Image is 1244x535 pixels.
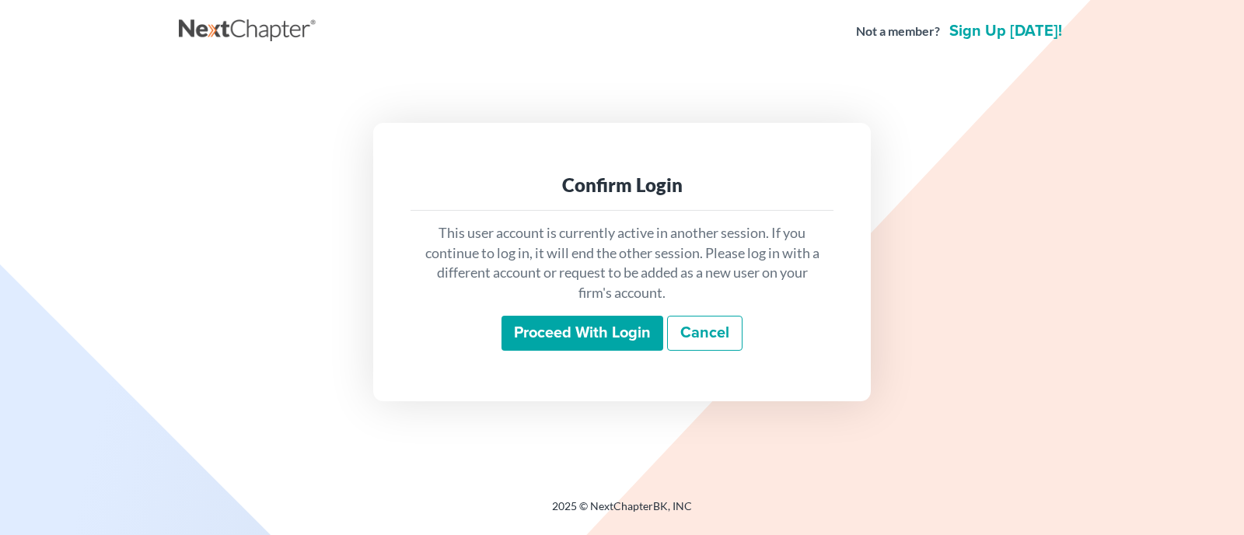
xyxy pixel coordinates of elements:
input: Proceed with login [501,316,663,351]
a: Sign up [DATE]! [946,23,1065,39]
div: Confirm Login [423,173,821,198]
a: Cancel [667,316,743,351]
div: 2025 © NextChapterBK, INC [179,498,1065,526]
strong: Not a member? [856,23,940,40]
p: This user account is currently active in another session. If you continue to log in, it will end ... [423,223,821,303]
